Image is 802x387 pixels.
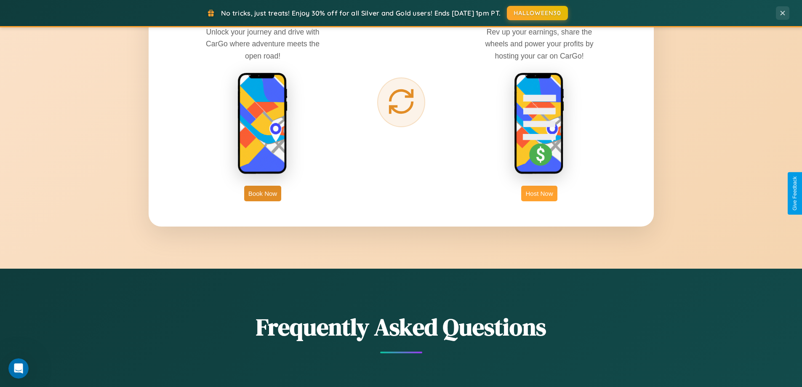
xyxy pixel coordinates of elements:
[237,72,288,175] img: rent phone
[792,176,798,211] div: Give Feedback
[514,72,565,175] img: host phone
[221,9,501,17] span: No tricks, just treats! Enjoy 30% off for all Silver and Gold users! Ends [DATE] 1pm PT.
[244,186,281,201] button: Book Now
[149,311,654,343] h2: Frequently Asked Questions
[200,26,326,61] p: Unlock your journey and drive with CarGo where adventure meets the open road!
[521,186,557,201] button: Host Now
[476,26,602,61] p: Rev up your earnings, share the wheels and power your profits by hosting your car on CarGo!
[507,6,568,20] button: HALLOWEEN30
[8,358,29,379] iframe: Intercom live chat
